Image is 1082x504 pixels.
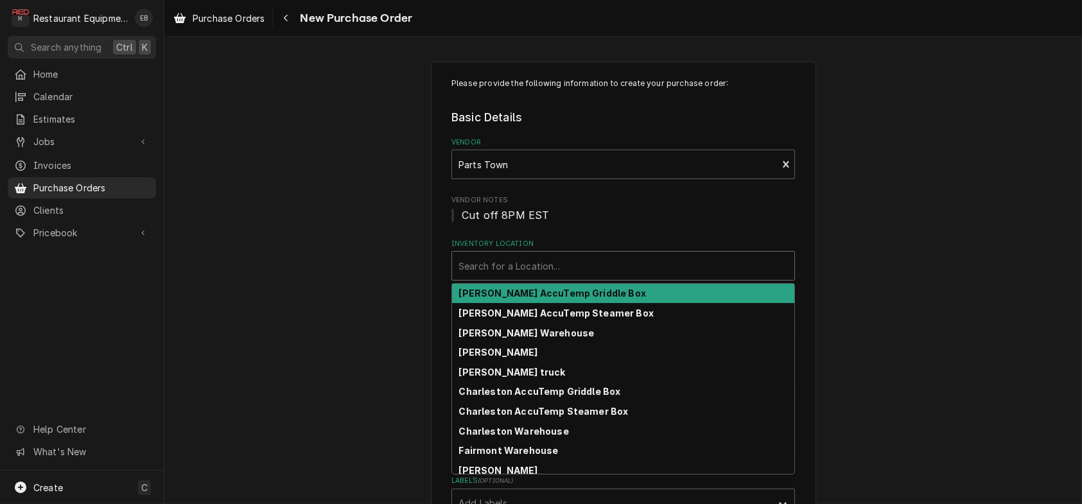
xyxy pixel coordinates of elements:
[459,386,621,397] strong: Charleston AccuTemp Griddle Box
[8,200,156,221] a: Clients
[33,12,128,25] div: Restaurant Equipment Diagnostics
[116,40,133,54] span: Ctrl
[8,109,156,130] a: Estimates
[8,155,156,176] a: Invoices
[451,476,795,486] label: Labels
[8,222,156,243] a: Go to Pricebook
[33,445,148,458] span: What's New
[459,445,559,456] strong: Fairmont Warehouse
[193,12,265,25] span: Purchase Orders
[33,204,150,217] span: Clients
[33,67,150,81] span: Home
[275,8,296,28] button: Navigate back
[451,137,795,179] div: Vendor
[462,209,549,222] span: Cut off 8PM EST
[478,477,514,484] span: ( optional )
[451,195,795,223] div: Vendor Notes
[459,465,538,476] strong: [PERSON_NAME]
[451,239,795,249] label: Inventory Location
[451,137,795,148] label: Vendor
[8,419,156,440] a: Go to Help Center
[459,367,566,378] strong: [PERSON_NAME] truck
[141,481,148,494] span: C
[459,426,569,437] strong: Charleston Warehouse
[296,10,412,27] span: New Purchase Order
[451,239,795,281] div: Inventory Location
[33,159,150,172] span: Invoices
[33,482,63,493] span: Create
[459,308,654,318] strong: [PERSON_NAME] AccuTemp Steamer Box
[8,441,156,462] a: Go to What's New
[8,131,156,152] a: Go to Jobs
[8,36,156,58] button: Search anythingCtrlK
[459,288,646,299] strong: [PERSON_NAME] AccuTemp Griddle Box
[31,40,101,54] span: Search anything
[142,40,148,54] span: K
[451,109,795,126] legend: Basic Details
[168,8,270,29] a: Purchase Orders
[135,9,153,27] div: Emily Bird's Avatar
[8,86,156,107] a: Calendar
[451,78,795,89] p: Please provide the following information to create your purchase order:
[33,226,130,239] span: Pricebook
[33,181,150,195] span: Purchase Orders
[459,327,595,338] strong: [PERSON_NAME] Warehouse
[459,347,538,358] strong: [PERSON_NAME]
[451,207,795,223] span: Vendor Notes
[12,9,30,27] div: R
[33,90,150,103] span: Calendar
[8,64,156,85] a: Home
[33,112,150,126] span: Estimates
[33,135,130,148] span: Jobs
[451,195,795,205] span: Vendor Notes
[12,9,30,27] div: Restaurant Equipment Diagnostics's Avatar
[459,406,629,417] strong: Charleston AccuTemp Steamer Box
[33,422,148,436] span: Help Center
[135,9,153,27] div: EB
[8,177,156,198] a: Purchase Orders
